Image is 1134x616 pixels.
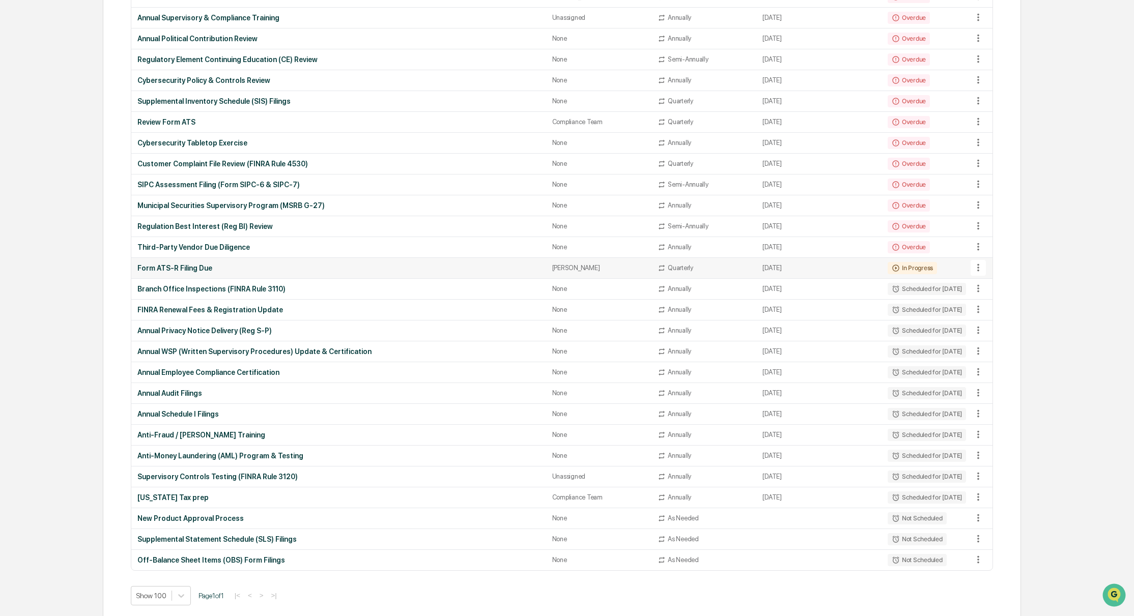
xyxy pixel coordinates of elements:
[888,283,966,295] div: Scheduled for [DATE]
[668,452,691,459] div: Annually
[552,160,645,167] div: None
[10,129,18,137] div: 🖐️
[756,341,881,362] td: [DATE]
[888,137,930,149] div: Overdue
[137,97,540,105] div: Supplemental Inventory Schedule (SIS) Filings
[1101,582,1129,610] iframe: Open customer support
[888,408,966,420] div: Scheduled for [DATE]
[552,473,645,480] div: Unassigned
[84,128,126,138] span: Attestations
[668,264,693,272] div: Quarterly
[552,347,645,355] div: None
[756,466,881,487] td: [DATE]
[137,389,540,397] div: Annual Audit Filings
[756,154,881,174] td: [DATE]
[888,95,930,107] div: Overdue
[888,387,966,399] div: Scheduled for [DATE]
[137,410,540,418] div: Annual Schedule I Filings
[6,143,68,161] a: 🔎Data Lookup
[101,172,123,180] span: Pylon
[137,181,540,189] div: SIPC Assessment Filing (Form SIPC-6 & SIPC-7)
[232,591,243,600] button: |<
[888,304,966,316] div: Scheduled for [DATE]
[756,383,881,404] td: [DATE]
[756,279,881,300] td: [DATE]
[668,410,691,418] div: Annually
[756,487,881,508] td: [DATE]
[756,28,881,49] td: [DATE]
[668,347,691,355] div: Annually
[888,471,966,483] div: Scheduled for [DATE]
[888,12,930,24] div: Overdue
[137,306,540,314] div: FINRA Renewal Fees & Registration Update
[137,535,540,543] div: Supplemental Statement Schedule (SLS) Filings
[199,592,224,600] span: Page 1 of 1
[668,160,693,167] div: Quarterly
[10,21,185,37] p: How can we help?
[552,139,645,146] div: None
[35,87,129,96] div: We're available if you need us!
[137,222,540,230] div: Regulation Best Interest (Reg BI) Review
[137,35,540,43] div: Annual Political Contribution Review
[552,410,645,418] div: None
[668,285,691,292] div: Annually
[668,181,708,188] div: Semi-Annually
[552,118,645,126] div: Compliance Team
[756,8,881,28] td: [DATE]
[10,148,18,156] div: 🔎
[137,514,540,522] div: New Product Approval Process
[10,77,29,96] img: 1746055101610-c473b297-6a78-478c-a979-82029cc54cd1
[888,366,966,378] div: Scheduled for [DATE]
[137,55,540,64] div: Regulatory Element Continuing Education (CE) Review
[756,362,881,383] td: [DATE]
[756,300,881,320] td: [DATE]
[888,450,966,462] div: Scheduled for [DATE]
[20,128,66,138] span: Preclearance
[668,222,708,230] div: Semi-Annually
[756,133,881,154] td: [DATE]
[756,404,881,425] td: [DATE]
[888,33,930,45] div: Overdue
[888,533,947,545] div: Not Scheduled
[245,591,255,600] button: <
[137,452,540,460] div: Anti-Money Laundering (AML) Program & Testing
[552,389,645,397] div: None
[552,306,645,313] div: None
[888,241,930,253] div: Overdue
[552,55,645,63] div: None
[35,77,167,87] div: Start new chat
[552,243,645,251] div: None
[137,243,540,251] div: Third-Party Vendor Due Diligence
[668,55,708,63] div: Semi-Annually
[668,306,691,313] div: Annually
[552,14,645,21] div: Unassigned
[552,222,645,230] div: None
[756,174,881,195] td: [DATE]
[552,493,645,501] div: Compliance Team
[888,74,930,86] div: Overdue
[756,216,881,237] td: [DATE]
[552,556,645,564] div: None
[668,431,691,438] div: Annually
[756,237,881,258] td: [DATE]
[137,368,540,376] div: Annual Employee Compliance Certification
[137,76,540,84] div: Cybersecurity Policy & Controls Review
[888,179,930,191] div: Overdue
[552,76,645,84] div: None
[137,431,540,439] div: Anti-Fraud / [PERSON_NAME] Training
[888,53,930,66] div: Overdue
[756,195,881,216] td: [DATE]
[756,91,881,112] td: [DATE]
[552,181,645,188] div: None
[668,243,691,251] div: Annually
[137,14,540,22] div: Annual Supervisory & Compliance Training
[552,201,645,209] div: None
[552,514,645,522] div: None
[137,347,540,356] div: Annual WSP (Written Supervisory Procedures) Update & Certification
[888,158,930,170] div: Overdue
[552,535,645,543] div: None
[552,35,645,42] div: None
[668,327,691,334] div: Annually
[888,199,930,212] div: Overdue
[668,514,699,522] div: As Needed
